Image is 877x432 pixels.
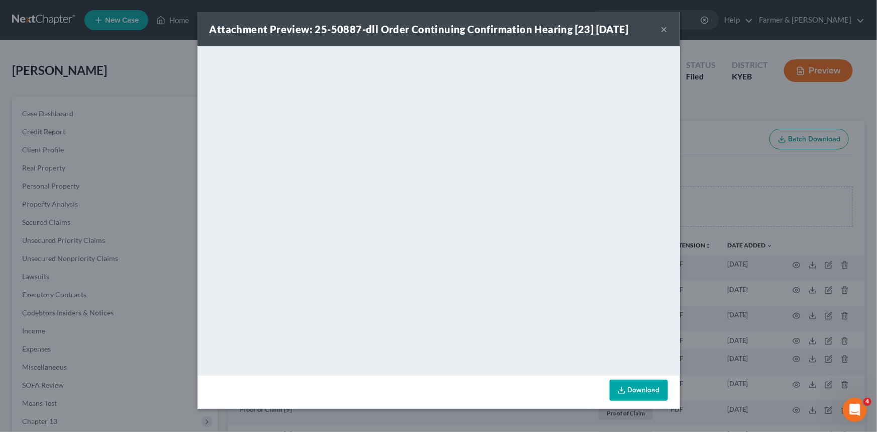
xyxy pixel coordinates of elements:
[843,398,867,422] iframe: Intercom live chat
[210,23,629,35] strong: Attachment Preview: 25-50887-dll Order Continuing Confirmation Hearing [23] [DATE]
[863,398,871,406] span: 4
[610,380,668,401] a: Download
[661,23,668,35] button: ×
[198,46,680,373] iframe: <object ng-attr-data='[URL][DOMAIN_NAME]' type='application/pdf' width='100%' height='650px'></ob...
